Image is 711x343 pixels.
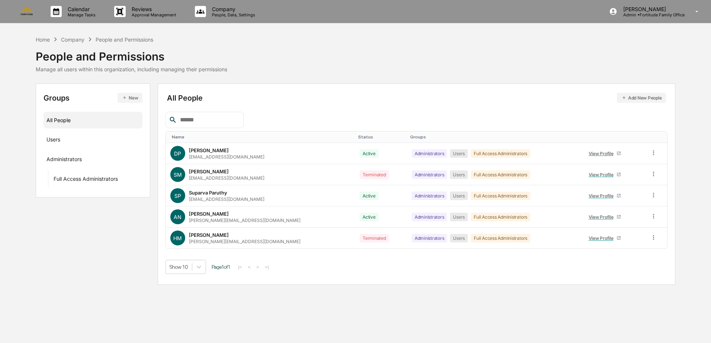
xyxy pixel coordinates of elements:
[589,193,617,199] div: View Profile
[412,213,447,221] div: Administrators
[585,148,624,159] a: View Profile
[62,12,99,17] p: Manage Tasks
[617,6,685,12] p: [PERSON_NAME]
[36,36,50,43] div: Home
[189,190,227,196] div: Suparva Paruthy
[360,192,379,200] div: Active
[412,170,447,179] div: Administrators
[589,172,617,177] div: View Profile
[173,235,182,241] span: HM
[450,234,468,242] div: Users
[206,6,259,12] p: Company
[62,6,99,12] p: Calendar
[126,12,180,17] p: Approval Management
[589,235,617,241] div: View Profile
[584,134,643,140] div: Toggle SortBy
[46,156,82,165] div: Administrators
[617,12,685,17] p: Admin • Fortitude Family Office
[236,264,244,270] button: |<
[585,232,624,244] a: View Profile
[118,93,142,103] button: New
[172,134,352,140] div: Toggle SortBy
[410,134,578,140] div: Toggle SortBy
[174,214,181,220] span: AN
[471,170,530,179] div: Full Access Administrators
[254,264,261,270] button: >
[450,192,468,200] div: Users
[189,211,229,217] div: [PERSON_NAME]
[589,214,617,220] div: View Profile
[450,170,468,179] div: Users
[450,213,468,221] div: Users
[36,44,227,63] div: People and Permissions
[585,190,624,202] a: View Profile
[412,234,447,242] div: Administrators
[585,211,624,223] a: View Profile
[189,218,300,223] div: [PERSON_NAME][EMAIL_ADDRESS][DOMAIN_NAME]
[46,114,140,126] div: All People
[18,7,36,16] img: logo
[450,149,468,158] div: Users
[189,169,229,174] div: [PERSON_NAME]
[126,6,180,12] p: Reviews
[96,36,153,43] div: People and Permissions
[174,150,181,157] span: DP
[174,171,182,178] span: SM
[174,193,181,199] span: SP
[360,213,379,221] div: Active
[471,234,530,242] div: Full Access Administrators
[412,192,447,200] div: Administrators
[245,264,253,270] button: <
[589,151,617,156] div: View Profile
[360,170,389,179] div: Terminated
[167,93,666,103] div: All People
[189,147,229,153] div: [PERSON_NAME]
[471,192,530,200] div: Full Access Administrators
[46,136,60,145] div: Users
[36,66,227,72] div: Manage all users within this organization, including managing their permissions
[263,264,271,270] button: >|
[585,169,624,180] a: View Profile
[189,154,264,160] div: [EMAIL_ADDRESS][DOMAIN_NAME]
[189,239,300,244] div: [PERSON_NAME][EMAIL_ADDRESS][DOMAIN_NAME]
[360,149,379,158] div: Active
[212,264,230,270] span: Page 1 of 1
[189,232,229,238] div: [PERSON_NAME]
[44,93,143,103] div: Groups
[54,176,118,184] div: Full Access Administrators
[412,149,447,158] div: Administrators
[61,36,84,43] div: Company
[360,234,389,242] div: Terminated
[189,196,264,202] div: [EMAIL_ADDRESS][DOMAIN_NAME]
[206,12,259,17] p: People, Data, Settings
[617,93,666,103] button: Add New People
[652,134,664,140] div: Toggle SortBy
[358,134,404,140] div: Toggle SortBy
[687,318,707,339] iframe: Open customer support
[471,213,530,221] div: Full Access Administrators
[471,149,530,158] div: Full Access Administrators
[189,175,264,181] div: [EMAIL_ADDRESS][DOMAIN_NAME]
